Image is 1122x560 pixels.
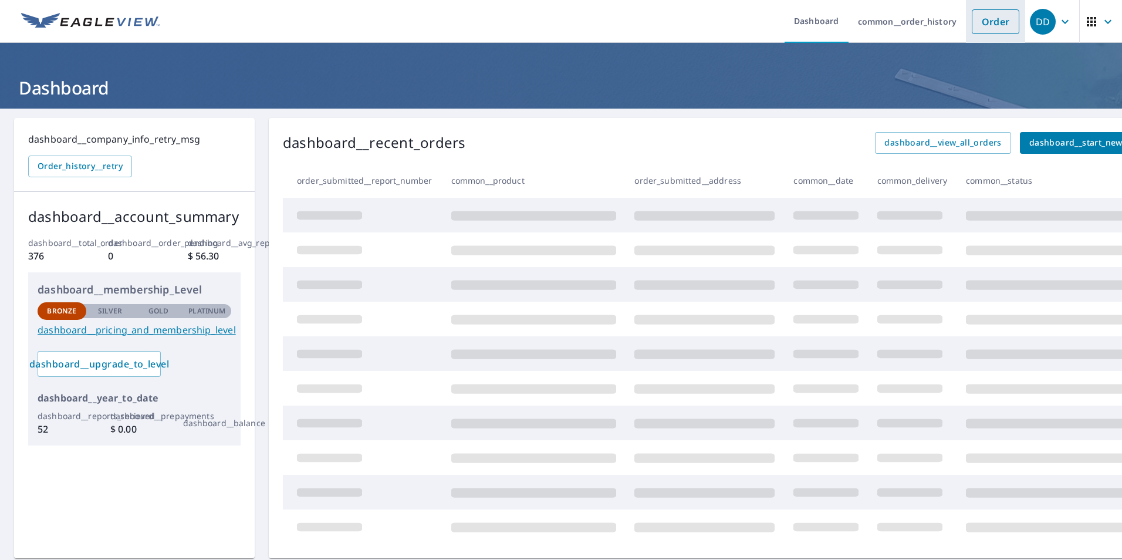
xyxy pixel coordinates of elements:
[14,76,1108,100] h1: Dashboard
[625,163,784,198] th: order_submitted__address
[108,249,161,263] p: 0
[38,159,123,174] span: order_history__retry
[28,132,241,146] p: dashboard__company_info_retry_msg
[28,206,241,227] p: dashboard__account_summary
[38,391,231,405] p: dashboard__year_to_date
[442,163,626,198] th: common__product
[188,306,225,316] p: Platinum
[108,237,161,249] p: dashboard__order_pending
[183,417,232,429] p: dashboard__balance
[110,410,159,422] p: dashboard__prepayments
[47,357,151,370] span: dashboard__upgrade_to_level
[38,351,161,377] a: dashboard__upgrade_to_level
[38,422,86,436] p: 52
[1030,9,1056,35] div: DD
[38,410,86,422] p: dashboard__reports_recieved
[868,163,957,198] th: common_delivery
[972,9,1019,34] a: Order
[28,249,82,263] p: 376
[188,249,241,263] p: $ 56.30
[188,237,241,249] p: dashboard__avg_report_cost
[884,136,1001,150] span: dashboard__view_all_orders
[283,163,442,198] th: order_submitted__report_number
[38,282,231,298] p: dashboard__membership_Level
[784,163,868,198] th: common__date
[38,323,231,337] a: dashboard__pricing_and_membership_level
[110,422,159,436] p: $ 0.00
[21,13,160,31] img: EV Logo
[283,132,465,154] p: dashboard__recent_orders
[47,306,76,316] p: Bronze
[148,306,168,316] p: Gold
[98,306,123,316] p: Silver
[28,237,82,249] p: dashboard__total_order
[28,156,132,177] button: order_history__retry
[875,132,1011,154] a: dashboard__view_all_orders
